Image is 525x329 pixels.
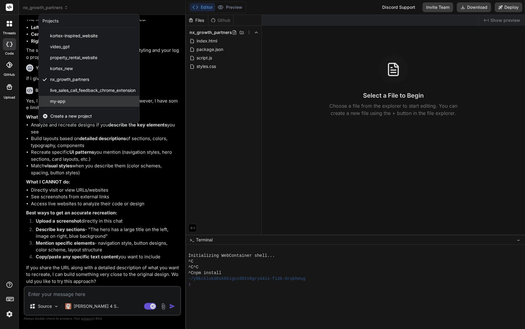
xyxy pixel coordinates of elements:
span: Create a new project [50,113,92,119]
span: kortex-inspired_website [50,33,98,39]
label: Upload [4,95,15,100]
span: my-app [50,98,66,104]
label: code [5,51,14,56]
img: settings [4,309,15,319]
span: video_gpt [50,44,70,50]
span: live_sales_call_feedback_chrome_extension [50,87,136,93]
span: property_rental_website [50,55,97,61]
label: GitHub [4,72,15,77]
span: nx_growth_partners [50,76,89,82]
div: Projects [42,18,59,24]
span: kortex_new [50,65,73,72]
label: threads [3,31,16,36]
